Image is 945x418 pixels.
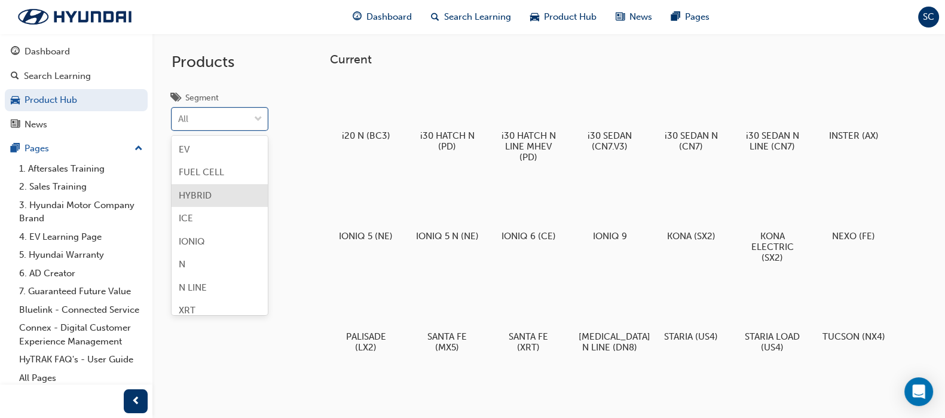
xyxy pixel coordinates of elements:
[579,231,641,242] h5: IONIQ 9
[662,5,719,29] a: pages-iconPages
[411,76,483,156] a: i30 HATCH N (PD)
[416,130,479,152] h5: i30 HATCH N (PD)
[822,130,885,141] h5: INSTER (AX)
[11,95,20,106] span: car-icon
[179,259,185,270] span: N
[671,10,680,25] span: pages-icon
[497,331,560,353] h5: SANTA FE (XRT)
[335,231,397,242] h5: IONIQ 5 (NE)
[178,112,188,126] div: All
[11,120,20,130] span: news-icon
[14,264,148,283] a: 6. AD Creator
[330,176,402,246] a: IONIQ 5 (NE)
[179,167,224,178] span: FUEL CELL
[179,190,212,201] span: HYBRID
[574,176,646,246] a: IONIQ 9
[5,114,148,136] a: News
[822,331,885,342] h5: TUCSON (NX4)
[134,141,143,157] span: up-icon
[179,282,207,293] span: N LINE
[179,236,205,247] span: IONIQ
[818,277,889,346] a: TUCSON (NX4)
[818,176,889,246] a: NEXO (FE)
[14,160,148,178] a: 1. Aftersales Training
[14,350,148,369] a: HyTRAK FAQ's - User Guide
[923,10,934,24] span: SC
[741,231,804,263] h5: KONA ELECTRIC (SX2)
[741,130,804,152] h5: i30 SEDAN N LINE (CN7)
[254,112,262,127] span: down-icon
[5,65,148,87] a: Search Learning
[579,331,641,353] h5: [MEDICAL_DATA] N LINE (DN8)
[411,277,483,357] a: SANTA FE (MX5)
[822,231,885,242] h5: NEXO (FE)
[131,394,140,409] span: prev-icon
[616,10,625,25] span: news-icon
[11,71,19,82] span: search-icon
[172,53,268,72] h2: Products
[606,5,662,29] a: news-iconNews
[521,5,606,29] a: car-iconProduct Hub
[5,138,148,160] button: Pages
[493,176,564,246] a: IONIQ 6 (CE)
[5,38,148,138] button: DashboardSearch LearningProduct HubNews
[544,10,597,24] span: Product Hub
[493,277,564,357] a: SANTA FE (XRT)
[14,369,148,388] a: All Pages
[579,130,641,152] h5: i30 SEDAN (CN7.V3)
[904,377,933,406] div: Open Intercom Messenger
[736,176,808,267] a: KONA ELECTRIC (SX2)
[421,5,521,29] a: search-iconSearch Learning
[574,277,646,357] a: [MEDICAL_DATA] N LINE (DN8)
[736,277,808,357] a: STARIA LOAD (US4)
[179,213,193,224] span: ICE
[14,282,148,301] a: 7. Guaranteed Future Value
[918,7,939,28] button: SC
[353,10,362,25] span: guage-icon
[655,76,727,156] a: i30 SEDAN N (CN7)
[444,10,511,24] span: Search Learning
[497,130,560,163] h5: i30 HATCH N LINE MHEV (PD)
[330,277,402,357] a: PALISADE (LX2)
[431,10,439,25] span: search-icon
[493,76,564,167] a: i30 HATCH N LINE MHEV (PD)
[185,92,219,104] div: Segment
[330,76,402,145] a: i20 N (BC3)
[25,45,70,59] div: Dashboard
[741,331,804,353] h5: STARIA LOAD (US4)
[24,69,91,83] div: Search Learning
[366,10,412,24] span: Dashboard
[330,53,926,66] h3: Current
[660,231,723,242] h5: KONA (SX2)
[655,277,727,346] a: STARIA (US4)
[660,331,723,342] h5: STARIA (US4)
[411,176,483,246] a: IONIQ 5 N (NE)
[335,331,397,353] h5: PALISADE (LX2)
[6,4,143,29] img: Trak
[660,130,723,152] h5: i30 SEDAN N (CN7)
[497,231,560,242] h5: IONIQ 6 (CE)
[14,319,148,350] a: Connex - Digital Customer Experience Management
[172,93,181,104] span: tags-icon
[685,10,709,24] span: Pages
[14,228,148,246] a: 4. EV Learning Page
[574,76,646,156] a: i30 SEDAN (CN7.V3)
[335,130,397,141] h5: i20 N (BC3)
[416,331,479,353] h5: SANTA FE (MX5)
[416,231,479,242] h5: IONIQ 5 N (NE)
[629,10,652,24] span: News
[343,5,421,29] a: guage-iconDashboard
[736,76,808,156] a: i30 SEDAN N LINE (CN7)
[5,89,148,111] a: Product Hub
[179,305,195,316] span: XRT
[14,178,148,196] a: 2. Sales Training
[11,47,20,57] span: guage-icon
[655,176,727,246] a: KONA (SX2)
[11,144,20,154] span: pages-icon
[530,10,539,25] span: car-icon
[5,41,148,63] a: Dashboard
[25,142,49,155] div: Pages
[179,144,189,155] span: EV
